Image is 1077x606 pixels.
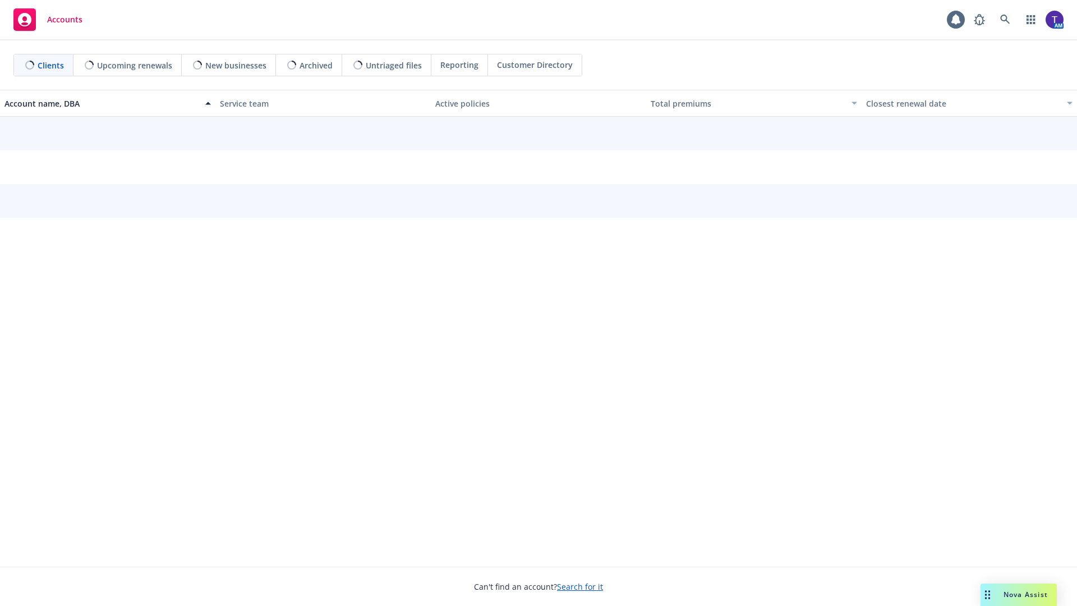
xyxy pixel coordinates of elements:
[220,98,426,109] div: Service team
[440,59,478,71] span: Reporting
[38,59,64,71] span: Clients
[981,584,995,606] div: Drag to move
[651,98,845,109] div: Total premiums
[497,59,573,71] span: Customer Directory
[968,8,991,31] a: Report a Bug
[431,90,646,117] button: Active policies
[994,8,1016,31] a: Search
[300,59,333,71] span: Archived
[215,90,431,117] button: Service team
[366,59,422,71] span: Untriaged files
[646,90,862,117] button: Total premiums
[205,59,266,71] span: New businesses
[435,98,642,109] div: Active policies
[1004,590,1048,599] span: Nova Assist
[981,584,1057,606] button: Nova Assist
[4,98,199,109] div: Account name, DBA
[474,581,603,593] span: Can't find an account?
[1046,11,1064,29] img: photo
[866,98,1060,109] div: Closest renewal date
[862,90,1077,117] button: Closest renewal date
[47,15,82,24] span: Accounts
[557,581,603,592] a: Search for it
[9,4,87,35] a: Accounts
[97,59,172,71] span: Upcoming renewals
[1020,8,1042,31] a: Switch app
